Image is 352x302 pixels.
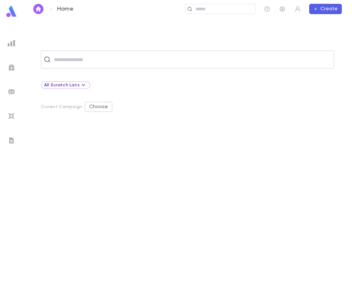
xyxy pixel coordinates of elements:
img: imports_grey.530a8a0e642e233f2baf0ef88e8c9fcb.svg [8,112,15,120]
img: letters_grey.7941b92b52307dd3b8a917253454ce1c.svg [8,137,15,144]
img: reports_grey.c525e4749d1bce6a11f5fe2a8de1b229.svg [8,39,15,47]
img: logo [5,5,18,18]
button: Choose [85,102,112,112]
p: Current Campaign [41,104,82,109]
p: Home [57,5,73,12]
img: batches_grey.339ca447c9d9533ef1741baa751efc33.svg [8,88,15,96]
img: campaigns_grey.99e729a5f7ee94e3726e6486bddda8f1.svg [8,64,15,71]
div: All Scratch Lists [41,81,90,89]
button: Create [309,4,342,14]
img: home_white.a664292cf8c1dea59945f0da9f25487c.svg [34,6,42,12]
div: All Scratch Lists [44,81,87,89]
